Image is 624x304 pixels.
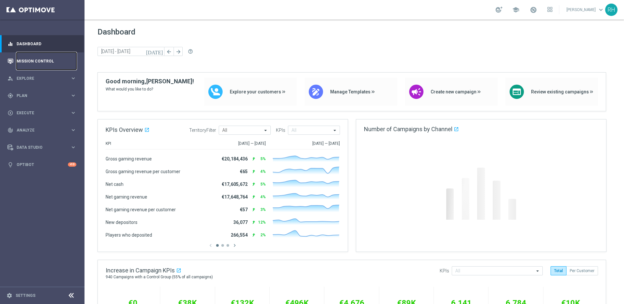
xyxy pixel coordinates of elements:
[566,5,605,15] a: [PERSON_NAME]keyboard_arrow_down
[7,156,76,173] div: Optibot
[7,93,70,99] div: Plan
[7,41,13,47] i: equalizer
[70,92,76,99] i: keyboard_arrow_right
[7,93,77,98] button: gps_fixed Plan keyboard_arrow_right
[7,162,77,167] button: lightbulb Optibot +10
[7,52,76,70] div: Mission Control
[70,110,76,116] i: keyboard_arrow_right
[17,76,70,80] span: Explore
[512,6,519,13] span: school
[17,145,70,149] span: Data Studio
[7,127,70,133] div: Analyze
[17,128,70,132] span: Analyze
[597,6,604,13] span: keyboard_arrow_down
[7,110,70,116] div: Execute
[7,145,77,150] button: Data Studio keyboard_arrow_right
[17,52,76,70] a: Mission Control
[7,76,77,81] button: person_search Explore keyboard_arrow_right
[7,110,77,116] button: play_circle_outline Execute keyboard_arrow_right
[70,127,76,133] i: keyboard_arrow_right
[7,110,13,116] i: play_circle_outline
[7,35,76,52] div: Dashboard
[17,111,70,115] span: Execute
[68,162,76,167] div: +10
[17,35,76,52] a: Dashboard
[7,162,13,168] i: lightbulb
[605,4,617,16] div: RH
[17,94,70,98] span: Plan
[70,144,76,150] i: keyboard_arrow_right
[70,75,76,81] i: keyboard_arrow_right
[7,76,13,81] i: person_search
[7,128,77,133] button: track_changes Analyze keyboard_arrow_right
[7,41,77,47] button: equalizer Dashboard
[17,156,68,173] a: Optibot
[6,293,12,298] i: settings
[7,76,70,81] div: Explore
[16,294,35,297] a: Settings
[7,59,77,64] button: Mission Control
[7,127,13,133] i: track_changes
[7,93,13,99] i: gps_fixed
[7,145,70,150] div: Data Studio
